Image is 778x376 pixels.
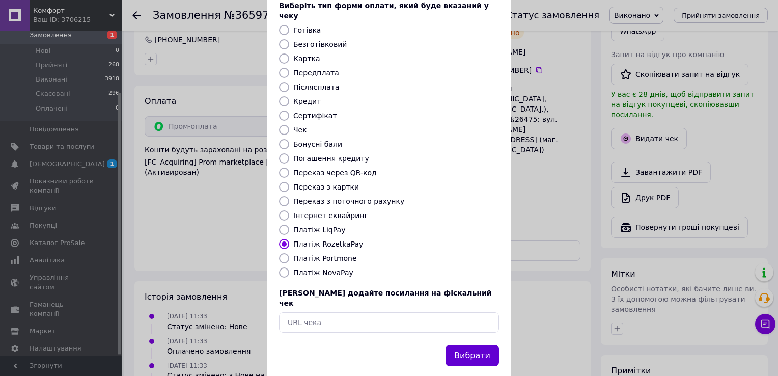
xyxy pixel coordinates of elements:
label: Передплата [293,69,339,77]
label: Картка [293,55,320,63]
label: Платіж Portmone [293,254,357,262]
label: Безготівковий [293,40,347,48]
label: Чек [293,126,307,134]
label: Платіж NovaPay [293,268,353,277]
label: Сертифікат [293,112,337,120]
label: Платіж LiqPay [293,226,345,234]
span: Виберіть тип форми оплати, який буде вказаний у чеку [279,2,489,20]
label: Інтернет еквайринг [293,211,368,220]
label: Переказ через QR-код [293,169,377,177]
input: URL чека [279,312,499,333]
label: Післясплата [293,83,340,91]
label: Готівка [293,26,321,34]
label: Бонусні бали [293,140,342,148]
label: Кредит [293,97,321,105]
button: Вибрати [446,345,499,367]
label: Платіж RozetkaPay [293,240,363,248]
label: Переказ з поточного рахунку [293,197,404,205]
span: [PERSON_NAME] додайте посилання на фіскальний чек [279,289,492,307]
label: Переказ з картки [293,183,359,191]
label: Погашення кредиту [293,154,369,163]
